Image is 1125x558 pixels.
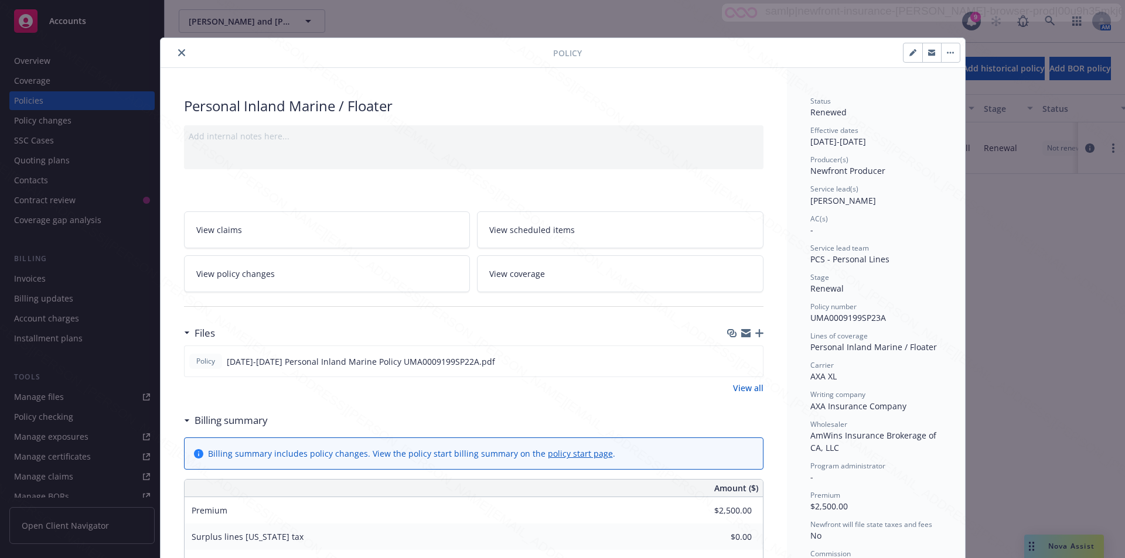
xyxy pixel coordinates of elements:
[810,195,876,206] span: [PERSON_NAME]
[184,255,471,292] a: View policy changes
[192,505,227,516] span: Premium
[810,341,942,353] div: Personal Inland Marine / Floater
[810,155,848,165] span: Producer(s)
[810,371,837,382] span: AXA XL
[810,389,865,399] span: Writing company
[196,268,275,280] span: View policy changes
[810,224,813,235] span: -
[489,224,575,236] span: View scheduled items
[714,482,758,494] span: Amount ($)
[195,326,215,341] h3: Files
[810,501,848,512] span: $2,500.00
[810,125,858,135] span: Effective dates
[192,531,304,542] span: Surplus lines [US_STATE] tax
[810,283,844,294] span: Renewal
[683,502,759,519] input: 0.00
[196,224,242,236] span: View claims
[189,130,759,142] div: Add internal notes here...
[489,268,545,280] span: View coverage
[748,355,758,368] button: preview file
[810,530,821,541] span: No
[194,356,217,367] span: Policy
[810,360,834,370] span: Carrier
[810,243,869,253] span: Service lead team
[195,413,268,428] h3: Billing summary
[810,312,886,323] span: UMA0009199SP23A
[477,255,763,292] a: View coverage
[208,447,615,460] div: Billing summary includes policy changes. View the policy start billing summary on the .
[733,382,763,394] a: View all
[810,471,813,482] span: -
[548,448,613,459] a: policy start page
[810,125,942,148] div: [DATE] - [DATE]
[184,413,268,428] div: Billing summary
[810,254,889,265] span: PCS - Personal Lines
[810,331,868,341] span: Lines of coverage
[175,46,189,60] button: close
[477,211,763,248] a: View scheduled items
[810,302,857,311] span: Policy number
[729,355,738,368] button: download file
[810,519,932,529] span: Newfront will file state taxes and fees
[810,461,885,471] span: Program administrator
[184,96,763,116] div: Personal Inland Marine / Floater
[227,355,495,368] span: [DATE]-[DATE] Personal Inland Marine Policy UMA0009199SP22A.pdf
[810,400,906,412] span: AXA Insurance Company
[810,419,847,429] span: Wholesaler
[810,165,885,176] span: Newfront Producer
[184,326,215,341] div: Files
[553,47,582,59] span: Policy
[810,214,828,224] span: AC(s)
[810,184,858,194] span: Service lead(s)
[810,490,840,500] span: Premium
[810,272,829,282] span: Stage
[810,107,847,118] span: Renewed
[683,528,759,546] input: 0.00
[810,430,939,453] span: AmWins Insurance Brokerage of CA, LLC
[184,211,471,248] a: View claims
[810,96,831,106] span: Status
